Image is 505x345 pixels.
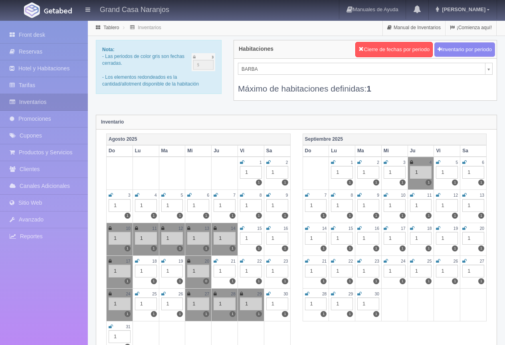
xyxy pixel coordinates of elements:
div: 1 [384,265,406,277]
small: 21 [231,259,236,263]
div: 1 [410,265,432,277]
a: ¡Comienza aquí! [446,20,496,36]
div: 1 [214,297,236,310]
th: Lu [329,145,355,157]
div: 1 [109,265,131,277]
small: 13 [480,193,484,197]
div: 1 [436,232,458,245]
div: 1 [384,232,406,245]
label: 1 [373,245,379,251]
a: Tablero [103,25,119,30]
small: 28 [322,292,327,296]
label: 1 [426,179,432,185]
small: 12 [454,193,458,197]
label: 1 [256,278,262,284]
div: 1 [305,199,327,212]
label: 1 [230,245,236,251]
label: 1 [373,278,379,284]
th: Agosto 2025 [107,134,291,145]
small: 24 [126,292,130,296]
label: 1 [400,179,406,185]
div: 1 [462,199,484,212]
label: 1 [452,179,458,185]
div: 1 [135,199,157,212]
small: 7 [325,193,327,197]
label: 1 [151,311,157,317]
small: 12 [178,226,183,231]
label: 1 [177,213,183,219]
small: 19 [454,226,458,231]
div: 1 [161,265,183,277]
div: 1 [109,330,131,343]
small: 15 [257,226,261,231]
div: 1 [266,265,288,277]
label: 1 [347,179,353,185]
small: 14 [231,226,236,231]
small: 30 [283,292,288,296]
label: 1 [282,278,288,284]
div: 1 [436,265,458,277]
img: Getabed [24,2,40,18]
div: 1 [161,297,183,310]
small: 26 [178,292,183,296]
div: 1 [436,199,458,212]
div: 1 [214,265,236,277]
small: 6 [207,193,209,197]
label: 1 [347,213,353,219]
label: 1 [256,213,262,219]
div: 1 [462,232,484,245]
label: 1 [347,278,353,284]
div: 1 [187,265,209,277]
label: 1 [230,278,236,284]
small: 27 [480,259,484,263]
small: 26 [454,259,458,263]
label: 1 [177,311,183,317]
div: 1 [305,232,327,245]
th: Mi [381,145,408,157]
th: Ju [212,145,238,157]
small: 11 [152,226,156,231]
div: 1 [135,297,157,310]
label: 1 [373,179,379,185]
label: 1 [151,245,157,251]
small: 23 [283,259,288,263]
h4: Grand Casa Naranjos [100,4,169,14]
th: Ju [408,145,434,157]
label: 1 [452,278,458,284]
img: cutoff.png [192,53,215,71]
span: [PERSON_NAME] [440,6,485,12]
small: 10 [126,226,130,231]
a: BARBA [238,63,493,75]
label: 1 [452,213,458,219]
div: Máximo de habitaciones definidas: [238,75,493,94]
small: 4 [154,193,157,197]
small: 1 [351,160,353,165]
div: 1 [357,297,379,310]
div: 1 [266,232,288,245]
div: 1 [135,265,157,277]
small: 15 [349,226,353,231]
small: 2 [377,160,379,165]
label: 1 [125,311,131,317]
div: 1 [214,199,236,212]
label: 1 [177,278,183,284]
th: Sa [264,145,290,157]
label: 1 [478,213,484,219]
div: 1 [240,297,262,310]
button: Inventario por periodo [434,42,495,57]
label: 1 [230,213,236,219]
div: 1 [410,232,432,245]
div: 1 [266,297,288,310]
div: 1 [331,166,353,179]
small: 30 [375,292,379,296]
div: 1 [331,265,353,277]
small: 20 [480,226,484,231]
a: Inventarios [138,25,161,30]
small: 17 [126,259,130,263]
label: 0 [203,278,209,284]
div: 1 [357,232,379,245]
div: 1 [384,166,406,179]
div: 1 [187,199,209,212]
div: 1 [109,232,131,245]
div: 1 [240,166,262,179]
